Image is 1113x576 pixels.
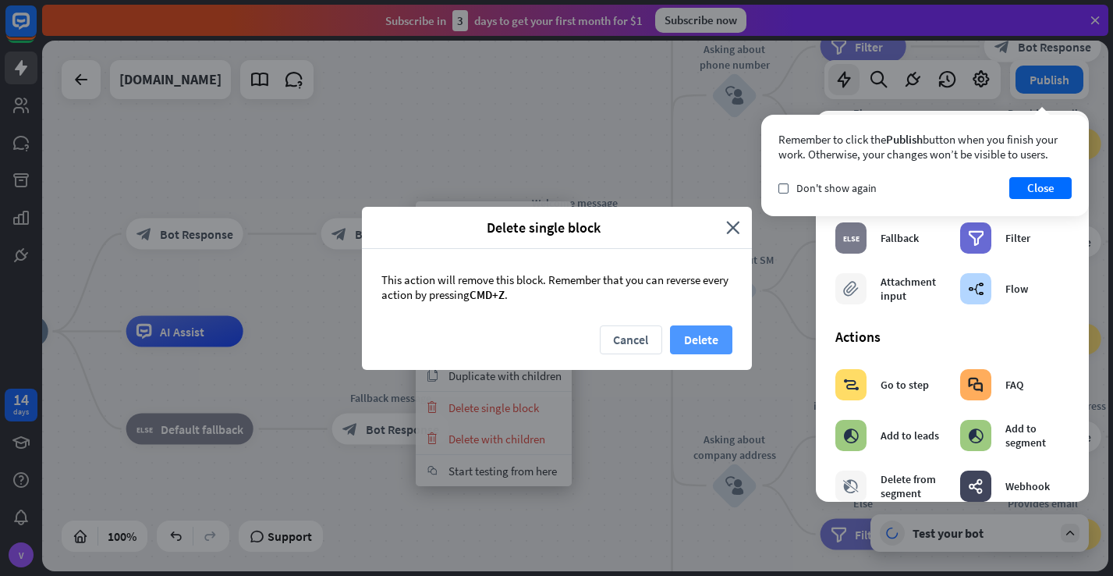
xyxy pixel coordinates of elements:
[1009,177,1072,199] button: Close
[1005,282,1028,296] div: Flow
[843,377,860,393] i: block_goto
[881,231,919,245] div: Fallback
[362,249,752,325] div: This action will remove this block. Remember that you can reverse every action by pressing .
[886,132,923,147] span: Publish
[670,325,732,354] button: Delete
[881,275,945,303] div: Attachment input
[1005,421,1069,450] div: Add to segment
[968,230,984,246] i: filter
[835,328,1069,346] div: Actions
[470,287,505,302] span: CMD+Z
[12,6,59,53] button: Open LiveChat chat widget
[968,478,984,494] i: webhooks
[881,428,939,443] div: Add to leads
[968,281,984,297] i: builder_tree
[843,428,859,443] i: block_add_to_segment
[726,219,740,236] i: close
[796,181,877,195] span: Don't show again
[374,219,714,236] span: Delete single block
[881,472,945,500] div: Delete from segment
[778,132,1072,162] div: Remember to click the button when you finish your work. Otherwise, your changes won’t be visible ...
[843,478,859,494] i: block_delete_from_segment
[1005,479,1050,493] div: Webhook
[843,230,860,246] i: block_fallback
[843,281,859,297] i: block_attachment
[881,378,929,392] div: Go to step
[1005,378,1023,392] div: FAQ
[600,325,662,354] button: Cancel
[968,428,984,443] i: block_add_to_segment
[1005,231,1030,245] div: Filter
[968,377,984,393] i: block_faq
